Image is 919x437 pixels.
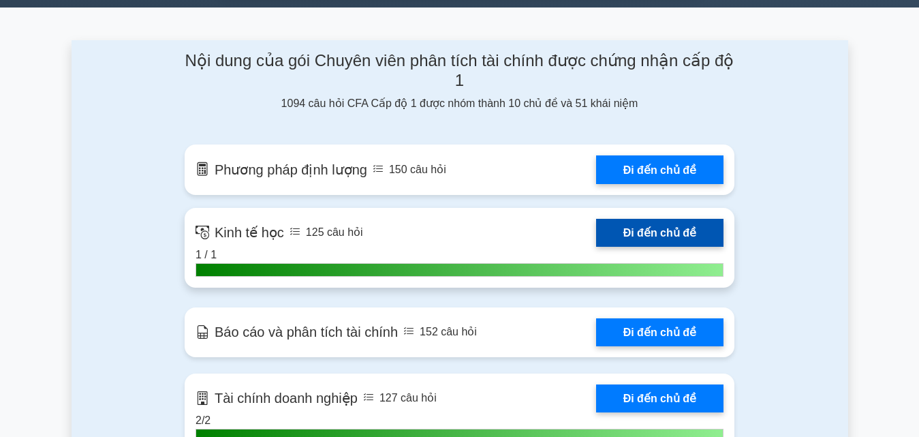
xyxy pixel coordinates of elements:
[596,219,723,247] a: Đi đến chủ đề
[596,155,723,183] a: Đi đến chủ đề
[596,385,723,412] a: Đi đến chủ đề
[281,97,638,109] font: 1094 câu hỏi CFA Cấp độ 1 được nhóm thành 10 chủ đề và 51 khái niệm
[185,51,734,89] font: Nội dung của gói Chuyên viên phân tích tài chính được chứng nhận cấp độ 1
[596,318,723,346] a: Đi đến chủ đề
